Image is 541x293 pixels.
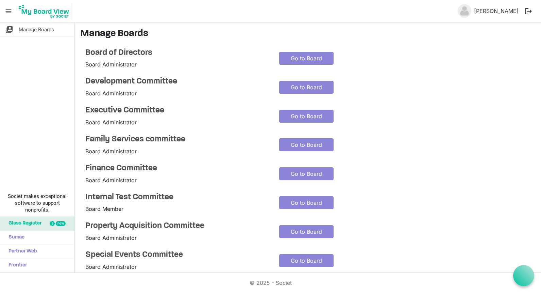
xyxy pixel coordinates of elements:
a: Go to Board [279,196,334,209]
h3: Manage Boards [80,28,536,40]
span: Manage Boards [19,23,54,36]
span: Frontier [5,259,27,272]
span: Board Administrator [85,61,137,68]
a: [PERSON_NAME] [471,4,521,18]
a: Development Committee [85,77,269,87]
span: Partner Web [5,245,37,258]
a: Go to Board [279,254,334,267]
button: logout [521,4,536,18]
a: Board of Directors [85,48,269,58]
span: switch_account [5,23,13,36]
img: no-profile-picture.svg [458,4,471,18]
a: Internal Test Committee [85,192,269,202]
a: Special Events Committee [85,250,269,260]
a: Finance Committee [85,164,269,173]
span: Board Administrator [85,177,137,184]
span: Board Administrator [85,263,137,270]
a: Go to Board [279,52,334,65]
span: menu [2,5,15,18]
a: Property Acquisition Committee [85,221,269,231]
span: Board Member [85,205,123,212]
a: Go to Board [279,81,334,94]
a: Go to Board [279,167,334,180]
div: new [56,221,66,226]
a: Go to Board [279,110,334,123]
a: © 2025 - Societ [250,279,292,286]
a: Go to Board [279,138,334,151]
a: Go to Board [279,225,334,238]
span: Board Administrator [85,234,137,241]
span: Board Administrator [85,119,137,126]
a: Executive Committee [85,106,269,115]
a: Family Services committee [85,135,269,144]
span: Societ makes exceptional software to support nonprofits. [3,193,71,213]
img: My Board View Logo [17,3,71,20]
span: Sumac [5,231,24,244]
span: Board Administrator [85,148,137,155]
span: Board Administrator [85,90,137,97]
span: Glass Register [5,217,41,230]
a: My Board View Logo [17,3,74,20]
